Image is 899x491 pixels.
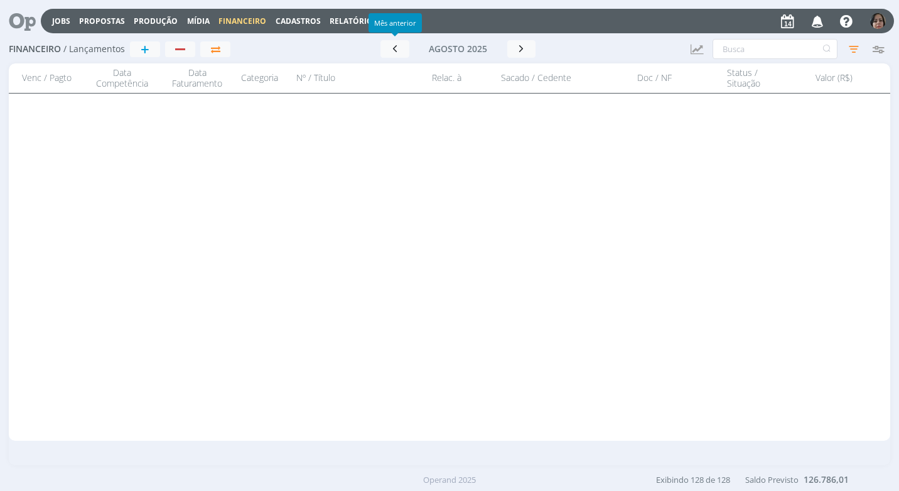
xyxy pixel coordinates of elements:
button: Mídia [183,16,213,26]
button: Propostas [75,16,129,26]
button: + [130,41,160,57]
div: Valor (R$) [783,67,859,89]
a: Propostas [79,16,125,26]
button: agosto 2025 [409,40,507,58]
span: Nº / Título [296,73,335,84]
div: Relac. à [426,67,495,89]
button: Financeiro [215,16,270,26]
span: + [141,41,149,57]
div: Doc / NF [589,67,721,89]
a: Relatórios [330,16,377,26]
div: Data Competência [84,67,159,89]
span: Financeiro [9,44,61,55]
a: Produção [134,16,178,26]
span: Saldo Previsto [745,474,799,485]
a: Mídia [187,16,210,26]
div: Categoria [235,67,291,89]
span: Financeiro [218,16,266,26]
input: Busca [713,39,837,59]
div: Mês anterior [369,13,422,33]
button: Produção [130,16,181,26]
button: Cadastros [272,16,325,26]
button: 6 [869,10,886,32]
div: Sacado / Cedente [495,67,589,89]
span: agosto 2025 [429,43,487,55]
img: 6 [870,13,886,29]
div: Status / Situação [721,67,783,89]
a: Jobs [52,16,70,26]
b: 126.786,01 [804,473,849,485]
div: Venc / Pagto [9,67,84,89]
span: Exibindo 128 de 128 [656,474,730,485]
span: / Lançamentos [63,44,125,55]
span: Cadastros [276,16,321,26]
div: Data Faturamento [159,67,235,89]
button: Relatórios [326,16,381,26]
button: Jobs [48,16,74,26]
